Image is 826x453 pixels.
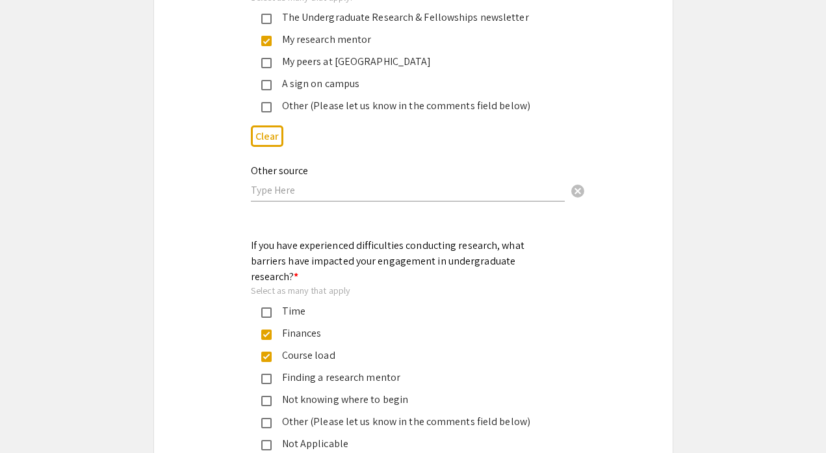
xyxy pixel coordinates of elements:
[10,395,55,443] iframe: Chat
[272,304,545,319] div: Time
[272,32,545,47] div: My research mentor
[272,370,545,385] div: Finding a research mentor
[570,183,586,199] span: cancel
[251,239,524,283] mat-label: If you have experienced difficulties conducting research, what barriers have impacted your engage...
[272,436,545,452] div: Not Applicable
[251,164,308,177] mat-label: Other source
[272,414,545,430] div: Other (Please let us know in the comments field below)
[251,125,283,147] button: Clear
[251,183,565,197] input: Type Here
[272,76,545,92] div: A sign on campus
[272,326,545,341] div: Finances
[272,10,545,25] div: The Undergraduate Research & Fellowships newsletter
[251,285,555,296] div: Select as many that apply
[272,98,545,114] div: Other (Please let us know in the comments field below)
[272,54,545,70] div: My peers at [GEOGRAPHIC_DATA]
[565,177,591,203] button: Clear
[272,348,545,363] div: Course load
[272,392,545,408] div: Not knowing where to begin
